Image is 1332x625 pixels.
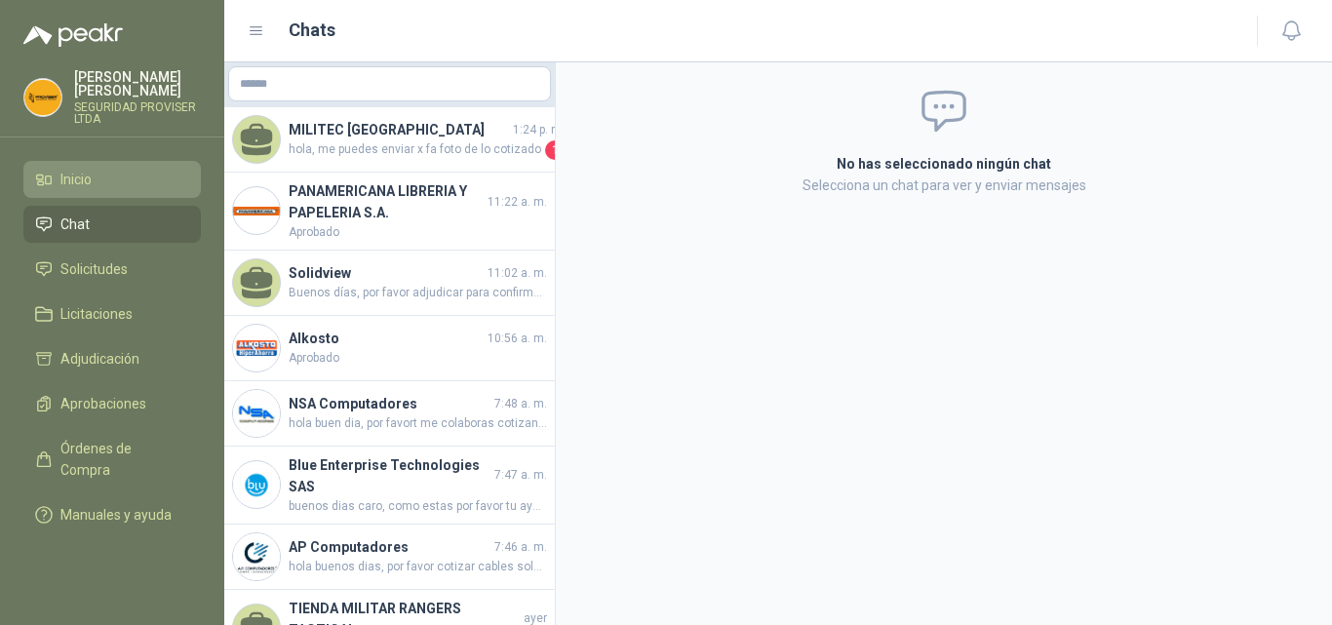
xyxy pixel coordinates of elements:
[233,390,280,437] img: Company Logo
[60,393,146,414] span: Aprobaciones
[23,206,201,243] a: Chat
[289,119,509,140] h4: MILITEC [GEOGRAPHIC_DATA]
[60,258,128,280] span: Solicitudes
[488,193,547,212] span: 11:22 a. m.
[60,169,92,190] span: Inicio
[289,414,547,433] span: hola buen dia, por favort me colaboras cotizando unos cables que acabo de montar en solcitud, gra...
[74,101,201,125] p: SEGURIDAD PROVISER LTDA
[224,251,555,316] a: Solidview11:02 a. m.Buenos días, por favor adjudicar para confirmar la compra
[23,161,201,198] a: Inicio
[233,325,280,371] img: Company Logo
[233,461,280,508] img: Company Logo
[224,525,555,590] a: Company LogoAP Computadores7:46 a. m.hola buenos dias, por favor cotizar cables solcitados
[545,140,565,160] span: 1
[224,447,555,525] a: Company LogoBlue Enterprise Technologies SAS7:47 a. m.buenos dias caro, como estas por favor tu a...
[494,395,547,413] span: 7:48 a. m.
[289,454,490,497] h4: Blue Enterprise Technologies SAS
[289,180,484,223] h4: PANAMERICANA LIBRERIA Y PAPELERIA S.A.
[233,533,280,580] img: Company Logo
[289,17,335,44] h1: Chats
[289,328,484,349] h4: Alkosto
[513,121,565,139] span: 1:24 p. m.
[289,349,547,368] span: Aprobado
[23,251,201,288] a: Solicitudes
[24,79,61,116] img: Company Logo
[60,504,172,526] span: Manuales y ayuda
[60,214,90,235] span: Chat
[604,175,1284,196] p: Selecciona un chat para ver y enviar mensajes
[224,107,555,173] a: MILITEC [GEOGRAPHIC_DATA]1:24 p. m.hola, me puedes enviar x fa foto de lo cotizado1
[289,497,547,516] span: buenos dias caro, como estas por favor tu ayuda, cotizando unos cables q solcite
[233,187,280,234] img: Company Logo
[23,385,201,422] a: Aprobaciones
[289,140,541,160] span: hola, me puedes enviar x fa foto de lo cotizado
[74,70,201,98] p: [PERSON_NAME] [PERSON_NAME]
[289,558,547,576] span: hola buenos dias, por favor cotizar cables solcitados
[23,340,201,377] a: Adjudicación
[488,330,547,348] span: 10:56 a. m.
[289,284,547,302] span: Buenos días, por favor adjudicar para confirmar la compra
[224,173,555,251] a: Company LogoPANAMERICANA LIBRERIA Y PAPELERIA S.A.11:22 a. m.Aprobado
[224,316,555,381] a: Company LogoAlkosto10:56 a. m.Aprobado
[23,430,201,488] a: Órdenes de Compra
[60,348,139,370] span: Adjudicación
[494,538,547,557] span: 7:46 a. m.
[289,393,490,414] h4: NSA Computadores
[289,223,547,242] span: Aprobado
[60,438,182,481] span: Órdenes de Compra
[23,23,123,47] img: Logo peakr
[23,295,201,332] a: Licitaciones
[60,303,133,325] span: Licitaciones
[224,381,555,447] a: Company LogoNSA Computadores7:48 a. m.hola buen dia, por favort me colaboras cotizando unos cable...
[494,466,547,485] span: 7:47 a. m.
[488,264,547,283] span: 11:02 a. m.
[289,536,490,558] h4: AP Computadores
[604,153,1284,175] h2: No has seleccionado ningún chat
[289,262,484,284] h4: Solidview
[23,496,201,533] a: Manuales y ayuda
